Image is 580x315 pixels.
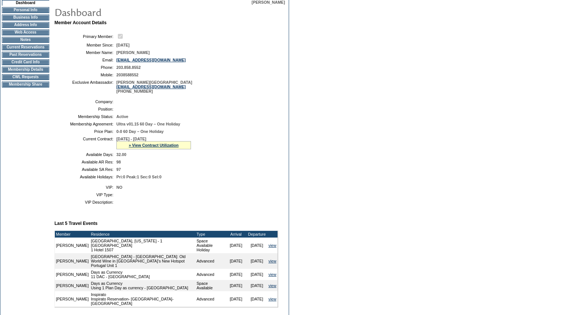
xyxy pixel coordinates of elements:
[57,50,113,55] td: Member Name:
[247,269,267,280] td: [DATE]
[57,160,113,164] td: Available AR Res:
[57,137,113,149] td: Current Contract:
[2,82,49,87] td: Membership Share
[116,167,121,172] span: 97
[116,185,122,190] span: NO
[116,43,129,47] span: [DATE]
[57,107,113,111] td: Position:
[195,269,226,280] td: Advanced
[195,280,226,291] td: Space Available
[116,80,192,93] span: [PERSON_NAME][GEOGRAPHIC_DATA] [PHONE_NUMBER]
[57,129,113,134] td: Price Plan:
[2,74,49,80] td: CWL Requests
[195,238,226,253] td: Space Available Holiday
[54,20,107,25] b: Member Account Details
[247,238,267,253] td: [DATE]
[57,80,113,93] td: Exclusive Ambassador:
[269,272,276,277] a: view
[247,253,267,269] td: [DATE]
[57,65,113,70] td: Phone:
[2,29,49,35] td: Web Access
[226,269,247,280] td: [DATE]
[57,200,113,204] td: VIP Description:
[57,43,113,47] td: Member Since:
[116,152,126,157] span: 32.00
[226,238,247,253] td: [DATE]
[226,291,247,307] td: [DATE]
[116,129,164,134] span: 0-0 60 Day – One Holiday
[57,185,113,190] td: VIP:
[226,231,247,238] td: Arrival
[247,280,267,291] td: [DATE]
[116,58,186,62] a: [EMAIL_ADDRESS][DOMAIN_NAME]
[116,175,162,179] span: Pri:0 Peak:1 Sec:0 Sel:0
[226,280,247,291] td: [DATE]
[57,122,113,126] td: Membership Agreement:
[57,33,113,40] td: Primary Member:
[116,65,141,70] span: 203.858.8552
[57,175,113,179] td: Available Holidays:
[57,99,113,104] td: Company:
[57,58,113,62] td: Email:
[90,280,195,291] td: Days as Currency Using 1 Plan Day as currency - [GEOGRAPHIC_DATA]
[57,114,113,119] td: Membership Status:
[269,297,276,301] a: view
[247,291,267,307] td: [DATE]
[116,85,186,89] a: [EMAIL_ADDRESS][DOMAIN_NAME]
[2,37,49,43] td: Notes
[90,253,195,269] td: [GEOGRAPHIC_DATA] - [GEOGRAPHIC_DATA]: Old World Wine in [GEOGRAPHIC_DATA]'s New Hotspot Portugal...
[116,122,180,126] span: Ultra v01.15 60 Day – One Holiday
[116,73,138,77] span: 2038588552
[54,221,97,226] b: Last 5 Travel Events
[129,143,179,147] a: » View Contract Utilization
[90,231,195,238] td: Residence
[116,137,146,141] span: [DATE] - [DATE]
[269,259,276,263] a: view
[195,253,226,269] td: Advanced
[247,231,267,238] td: Departure
[90,269,195,280] td: Days as Currency 11 DAC - [GEOGRAPHIC_DATA]
[55,291,90,307] td: [PERSON_NAME]
[55,269,90,280] td: [PERSON_NAME]
[55,231,90,238] td: Member
[2,67,49,73] td: Membership Details
[57,167,113,172] td: Available SA Res:
[226,253,247,269] td: [DATE]
[2,44,49,50] td: Current Reservations
[269,283,276,288] a: view
[195,291,226,307] td: Advanced
[57,152,113,157] td: Available Days:
[2,22,49,28] td: Address Info
[269,243,276,248] a: view
[2,15,49,20] td: Business Info
[2,52,49,58] td: Past Reservations
[195,231,226,238] td: Type
[90,291,195,307] td: Inspirato Inspirato Reservation- [GEOGRAPHIC_DATA]-[GEOGRAPHIC_DATA]
[57,73,113,77] td: Mobile:
[116,50,150,55] span: [PERSON_NAME]
[57,192,113,197] td: VIP Type:
[55,280,90,291] td: [PERSON_NAME]
[54,4,203,19] img: pgTtlDashboard.gif
[116,114,128,119] span: Active
[90,238,195,253] td: [GEOGRAPHIC_DATA], [US_STATE] - 1 [GEOGRAPHIC_DATA] 1 Hotel 1507
[2,7,49,13] td: Personal Info
[55,238,90,253] td: [PERSON_NAME]
[55,253,90,269] td: [PERSON_NAME]
[2,59,49,65] td: Credit Card Info
[116,160,121,164] span: 98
